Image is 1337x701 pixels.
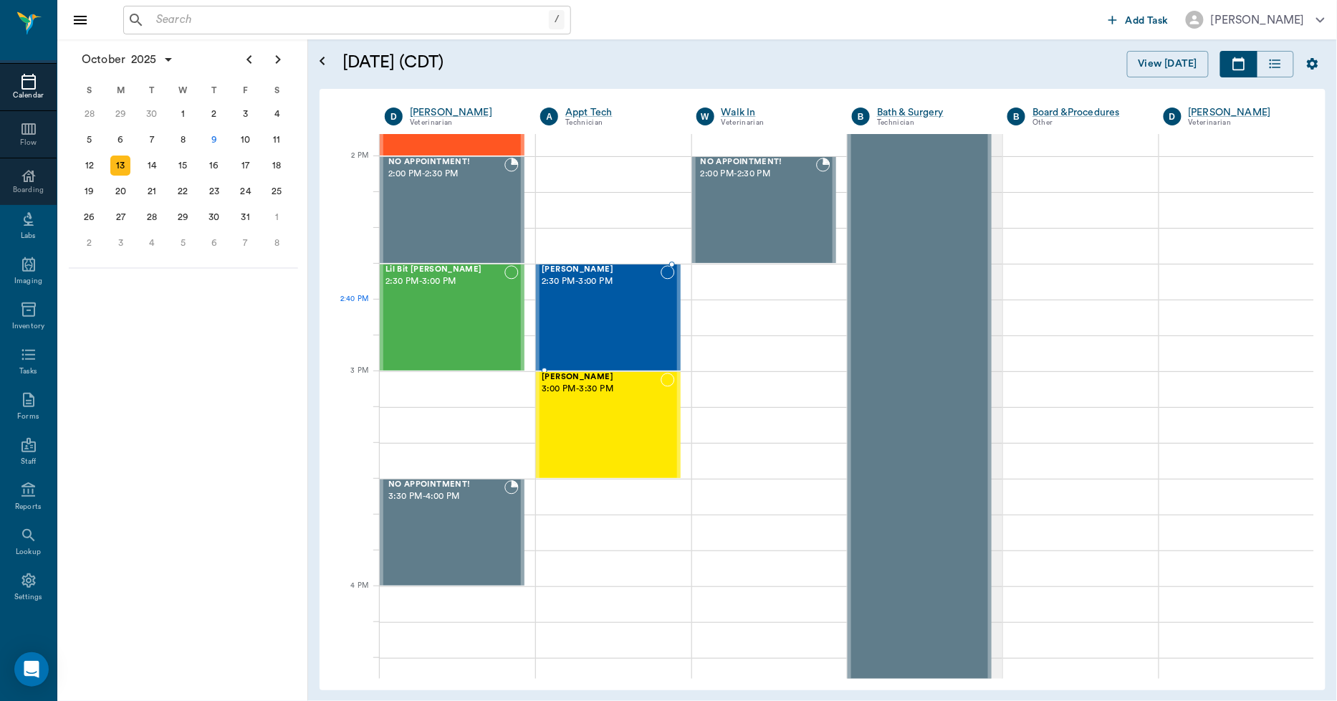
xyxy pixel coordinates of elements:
a: [PERSON_NAME] [1189,105,1298,120]
div: Tuesday, October 7, 2025 [142,130,162,150]
div: B [852,108,870,125]
div: D [385,108,403,125]
a: [PERSON_NAME] [410,105,519,120]
div: Tuesday, October 21, 2025 [142,181,162,201]
a: Appt Tech [565,105,674,120]
h5: [DATE] (CDT) [342,51,719,74]
div: Veterinarian [722,117,830,129]
div: Saturday, October 18, 2025 [267,156,287,176]
div: Monday, October 6, 2025 [110,130,130,150]
span: 2:30 PM - 3:00 PM [542,275,660,289]
div: B [1007,108,1025,125]
div: Friday, October 31, 2025 [236,207,256,227]
div: Wednesday, November 5, 2025 [173,233,193,253]
div: Sunday, October 26, 2025 [80,207,100,227]
span: October [79,49,128,70]
span: 2:30 PM - 3:00 PM [385,275,504,289]
div: Saturday, November 1, 2025 [267,207,287,227]
span: NO APPOINTMENT! [388,158,504,167]
div: Settings [14,592,43,603]
div: BOOKED, 2:00 PM - 2:30 PM [380,156,524,264]
div: Saturday, October 11, 2025 [267,130,287,150]
div: NOT_CONFIRMED, 2:30 PM - 3:00 PM [536,264,680,371]
button: View [DATE] [1127,51,1209,77]
div: Thursday, October 16, 2025 [204,156,224,176]
div: Sunday, October 5, 2025 [80,130,100,150]
div: 4 PM [331,578,368,614]
div: Wednesday, October 15, 2025 [173,156,193,176]
div: Monday, September 29, 2025 [110,104,130,124]
div: Sunday, September 28, 2025 [80,104,100,124]
div: W [168,80,199,101]
button: October2025 [75,45,181,74]
div: Tuesday, October 14, 2025 [142,156,162,176]
div: Veterinarian [410,117,519,129]
div: M [105,80,137,101]
div: Reports [15,502,42,512]
div: S [261,80,292,101]
div: Thursday, October 30, 2025 [204,207,224,227]
div: Bath & Surgery [877,105,986,120]
div: Monday, October 20, 2025 [110,181,130,201]
div: Today, Thursday, October 9, 2025 [204,130,224,150]
div: S [74,80,105,101]
div: Labs [21,231,36,242]
button: [PERSON_NAME] [1174,6,1336,33]
div: Wednesday, October 22, 2025 [173,181,193,201]
div: Tuesday, October 28, 2025 [142,207,162,227]
div: Wednesday, October 8, 2025 [173,130,193,150]
div: T [136,80,168,101]
div: Tuesday, November 4, 2025 [142,233,162,253]
div: W [696,108,714,125]
button: Add Task [1103,6,1174,33]
span: 3:00 PM - 3:30 PM [542,382,660,396]
div: A [540,108,558,125]
div: Wednesday, October 1, 2025 [173,104,193,124]
div: Friday, October 17, 2025 [236,156,256,176]
div: Veterinarian [1189,117,1298,129]
div: Saturday, October 25, 2025 [267,181,287,201]
div: NOT_CONFIRMED, 2:30 PM - 3:00 PM [380,264,524,371]
div: D [1164,108,1182,125]
div: Thursday, October 2, 2025 [204,104,224,124]
div: Technician [565,117,674,129]
div: Sunday, October 19, 2025 [80,181,100,201]
div: F [230,80,262,101]
div: Friday, October 3, 2025 [236,104,256,124]
button: Previous page [235,45,264,74]
div: Open Intercom Messenger [14,652,49,687]
div: T [198,80,230,101]
div: 2 PM [331,148,368,184]
div: Tuesday, September 30, 2025 [142,104,162,124]
div: Tasks [19,366,37,377]
div: Other [1032,117,1141,129]
div: Monday, October 27, 2025 [110,207,130,227]
div: Technician [877,117,986,129]
span: 2:00 PM - 2:30 PM [701,167,816,181]
div: BOOKED, 2:00 PM - 2:30 PM [692,156,836,264]
button: Next page [264,45,292,74]
div: Thursday, November 6, 2025 [204,233,224,253]
div: Thursday, October 23, 2025 [204,181,224,201]
div: Imaging [14,276,42,287]
input: Search [150,10,549,30]
span: 2025 [128,49,160,70]
div: Lookup [16,547,41,558]
a: Board &Procedures [1032,105,1141,120]
span: 3:30 PM - 4:00 PM [388,490,504,504]
div: Friday, October 10, 2025 [236,130,256,150]
div: NOT_CONFIRMED, 3:00 PM - 3:30 PM [536,371,680,479]
div: 3 PM [331,363,368,399]
div: Staff [21,457,36,467]
span: Lil Bit [PERSON_NAME] [385,265,504,275]
div: / [549,10,565,29]
div: Saturday, November 8, 2025 [267,233,287,253]
a: Walk In [722,105,830,120]
div: Forms [17,411,39,422]
button: Close drawer [66,6,95,34]
span: [PERSON_NAME] [542,373,660,382]
div: Wednesday, October 29, 2025 [173,207,193,227]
